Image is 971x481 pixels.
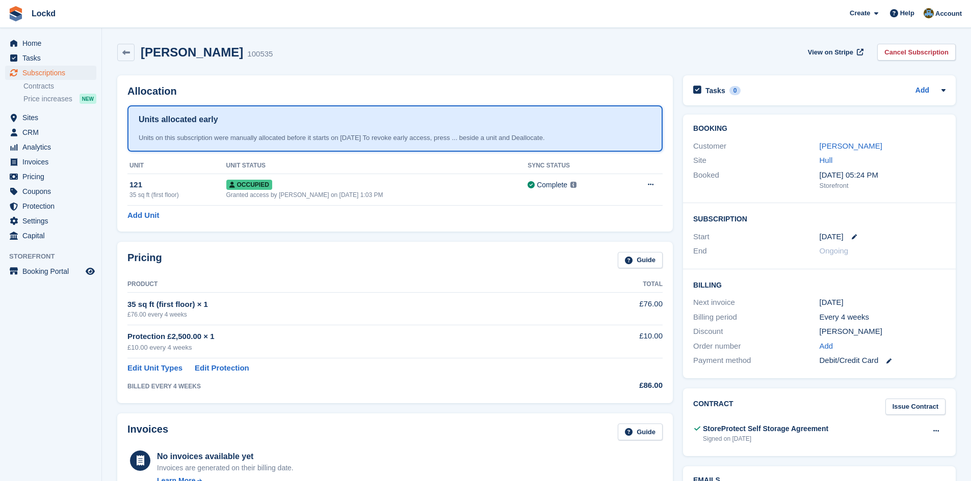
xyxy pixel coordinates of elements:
span: Invoices [22,155,84,169]
div: End [693,245,819,257]
a: Preview store [84,265,96,277]
img: icon-info-grey-7440780725fd019a000dd9b08b2336e03edf1995a4989e88bcd33f0948082b44.svg [570,182,576,188]
div: Order number [693,341,819,352]
div: No invoices available yet [157,450,294,463]
a: Issue Contract [885,399,946,415]
h2: Booking [693,125,946,133]
a: Lockd [28,5,60,22]
div: Invoices are generated on their billing date. [157,463,294,473]
a: menu [5,169,96,184]
div: Booked [693,169,819,191]
a: View on Stripe [804,44,865,61]
h2: Billing [693,279,946,290]
h2: Tasks [705,86,725,95]
div: Granted access by [PERSON_NAME] on [DATE] 1:03 PM [226,190,528,200]
div: BILLED EVERY 4 WEEKS [127,382,576,391]
div: Discount [693,326,819,337]
a: menu [5,36,96,50]
span: Account [935,9,962,19]
time: 2025-08-19 23:00:00 UTC [820,231,844,243]
div: [DATE] 05:24 PM [820,169,946,181]
div: 100535 [247,48,273,60]
a: Add [915,85,929,97]
span: Subscriptions [22,66,84,80]
a: menu [5,140,96,154]
div: £76.00 every 4 weeks [127,310,576,319]
div: Next invoice [693,297,819,308]
h1: Units allocated early [139,114,218,126]
a: [PERSON_NAME] [820,142,882,150]
div: Billing period [693,312,819,323]
a: menu [5,199,96,213]
h2: Pricing [127,252,162,269]
a: menu [5,110,96,125]
img: Paul Budding [924,8,934,18]
div: Protection £2,500.00 × 1 [127,331,576,343]
span: Occupied [226,180,272,190]
span: Sites [22,110,84,125]
a: menu [5,155,96,169]
h2: Allocation [127,86,663,97]
div: £10.00 every 4 weeks [127,343,576,353]
h2: Subscription [693,213,946,223]
div: Site [693,155,819,166]
div: Customer [693,140,819,152]
span: Protection [22,199,84,213]
span: Create [850,8,870,18]
th: Sync Status [528,158,621,174]
td: £76.00 [576,293,663,325]
div: 0 [729,86,741,95]
a: menu [5,125,96,139]
span: Analytics [22,140,84,154]
img: stora-icon-8386f47178a22dfd0bd8f6a31ec36ba5ce8667c1dd55bd0f319d3a0aa187defe.svg [8,6,23,21]
span: Ongoing [820,246,849,255]
span: CRM [22,125,84,139]
span: Tasks [22,51,84,65]
span: View on Stripe [808,47,853,58]
a: menu [5,229,96,243]
th: Unit [127,158,226,174]
div: Every 4 weeks [820,312,946,323]
div: £86.00 [576,380,663,391]
span: Booking Portal [22,264,84,278]
th: Unit Status [226,158,528,174]
a: Price increases NEW [23,93,96,104]
div: StoreProtect Self Storage Agreement [703,423,828,434]
td: £10.00 [576,325,663,358]
div: Debit/Credit Card [820,355,946,366]
span: Storefront [9,251,101,262]
h2: [PERSON_NAME] [141,45,243,59]
a: menu [5,264,96,278]
th: Product [127,276,576,293]
span: Capital [22,229,84,243]
a: Edit Protection [195,362,249,374]
a: Add [820,341,833,352]
div: Signed on [DATE] [703,434,828,443]
span: Coupons [22,184,84,199]
span: Home [22,36,84,50]
a: menu [5,184,96,199]
a: Hull [820,156,833,164]
th: Total [576,276,663,293]
span: Settings [22,214,84,228]
a: Guide [618,423,663,440]
a: Contracts [23,81,96,91]
div: [DATE] [820,297,946,308]
div: NEW [80,94,96,104]
div: Storefront [820,181,946,191]
a: Add Unit [127,210,159,221]
h2: Invoices [127,423,168,440]
a: menu [5,214,96,228]
a: menu [5,66,96,80]
div: Start [693,231,819,243]
a: Guide [618,252,663,269]
span: Price increases [23,94,72,104]
div: 35 sq ft (first floor) × 1 [127,299,576,310]
div: Payment method [693,355,819,366]
span: Help [900,8,914,18]
div: Units on this subscription were manually allocated before it starts on [DATE] To revoke early acc... [139,133,651,143]
div: [PERSON_NAME] [820,326,946,337]
a: Edit Unit Types [127,362,182,374]
div: 121 [129,179,226,191]
a: Cancel Subscription [877,44,956,61]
